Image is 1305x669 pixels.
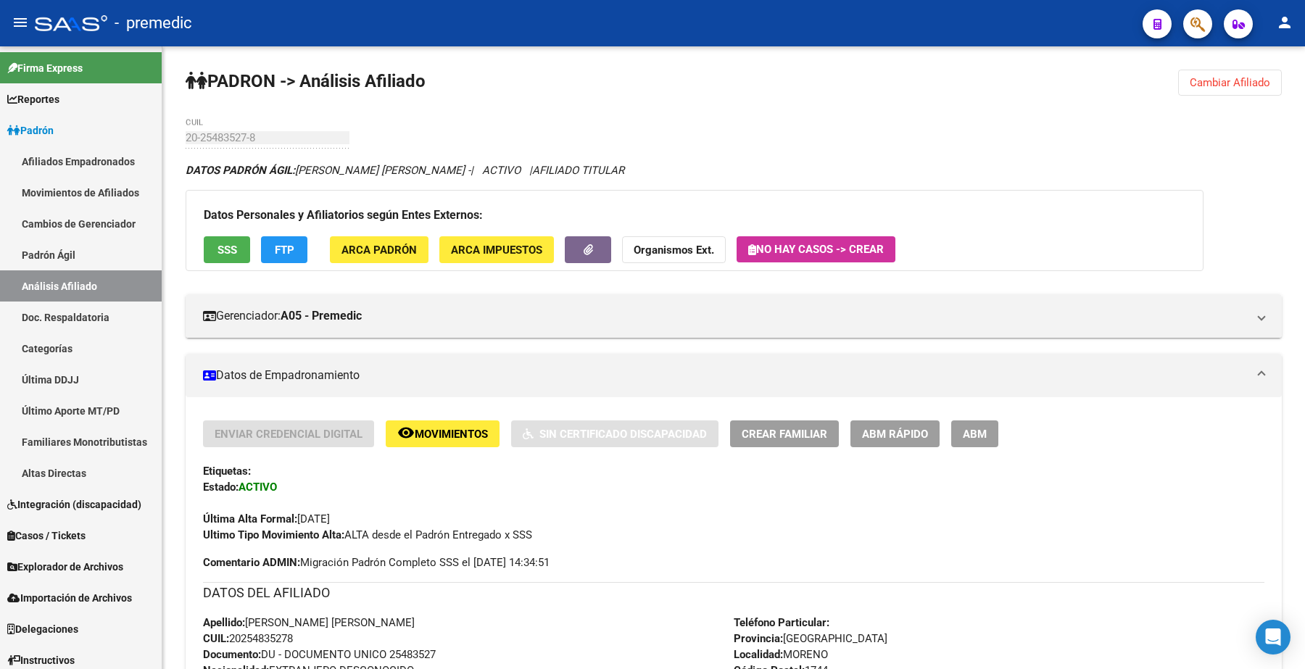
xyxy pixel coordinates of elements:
[734,632,783,645] strong: Provincia:
[734,648,828,661] span: MORENO
[963,428,987,441] span: ABM
[203,556,300,569] strong: Comentario ADMIN:
[203,632,293,645] span: 20254835278
[1276,14,1293,31] mat-icon: person
[203,512,297,525] strong: Última Alta Formal:
[204,205,1185,225] h3: Datos Personales y Afiliatorios según Entes Externos:
[203,554,550,570] span: Migración Padrón Completo SSS el [DATE] 14:34:51
[217,244,237,257] span: SSS
[7,621,78,637] span: Delegaciones
[850,420,940,447] button: ABM Rápido
[275,244,294,257] span: FTP
[203,632,229,645] strong: CUIL:
[1256,620,1290,655] div: Open Intercom Messenger
[634,244,714,257] strong: Organismos Ext.
[7,91,59,107] span: Reportes
[281,308,362,324] strong: A05 - Premedic
[203,481,239,494] strong: Estado:
[204,236,250,263] button: SSS
[862,428,928,441] span: ABM Rápido
[261,236,307,263] button: FTP
[1178,70,1282,96] button: Cambiar Afiliado
[203,616,245,629] strong: Apellido:
[203,367,1247,383] mat-panel-title: Datos de Empadronamiento
[186,354,1282,397] mat-expansion-panel-header: Datos de Empadronamiento
[7,60,83,76] span: Firma Express
[734,616,829,629] strong: Teléfono Particular:
[7,496,141,512] span: Integración (discapacidad)
[239,481,277,494] strong: ACTIVO
[330,236,428,263] button: ARCA Padrón
[386,420,500,447] button: Movimientos
[203,648,436,661] span: DU - DOCUMENTO UNICO 25483527
[203,308,1247,324] mat-panel-title: Gerenciador:
[203,465,251,478] strong: Etiquetas:
[203,512,330,525] span: [DATE]
[186,164,471,177] span: [PERSON_NAME] [PERSON_NAME] -
[203,528,532,541] span: ALTA desde el Padrón Entregado x SSS
[737,236,895,262] button: No hay casos -> Crear
[186,164,624,177] i: | ACTIVO |
[7,590,132,606] span: Importación de Archivos
[622,236,726,263] button: Organismos Ext.
[532,164,624,177] span: AFILIADO TITULAR
[742,428,827,441] span: Crear Familiar
[203,616,415,629] span: [PERSON_NAME] [PERSON_NAME]
[341,244,417,257] span: ARCA Padrón
[215,428,362,441] span: Enviar Credencial Digital
[115,7,192,39] span: - premedic
[186,294,1282,338] mat-expansion-panel-header: Gerenciador:A05 - Premedic
[511,420,718,447] button: Sin Certificado Discapacidad
[7,652,75,668] span: Instructivos
[730,420,839,447] button: Crear Familiar
[7,122,54,138] span: Padrón
[1190,76,1270,89] span: Cambiar Afiliado
[415,428,488,441] span: Movimientos
[439,236,554,263] button: ARCA Impuestos
[186,71,426,91] strong: PADRON -> Análisis Afiliado
[12,14,29,31] mat-icon: menu
[748,243,884,256] span: No hay casos -> Crear
[186,164,295,177] strong: DATOS PADRÓN ÁGIL:
[203,583,1264,603] h3: DATOS DEL AFILIADO
[203,648,261,661] strong: Documento:
[451,244,542,257] span: ARCA Impuestos
[397,424,415,441] mat-icon: remove_red_eye
[734,648,783,661] strong: Localidad:
[7,559,123,575] span: Explorador de Archivos
[7,528,86,544] span: Casos / Tickets
[203,420,374,447] button: Enviar Credencial Digital
[539,428,707,441] span: Sin Certificado Discapacidad
[734,632,887,645] span: [GEOGRAPHIC_DATA]
[203,528,344,541] strong: Ultimo Tipo Movimiento Alta:
[951,420,998,447] button: ABM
